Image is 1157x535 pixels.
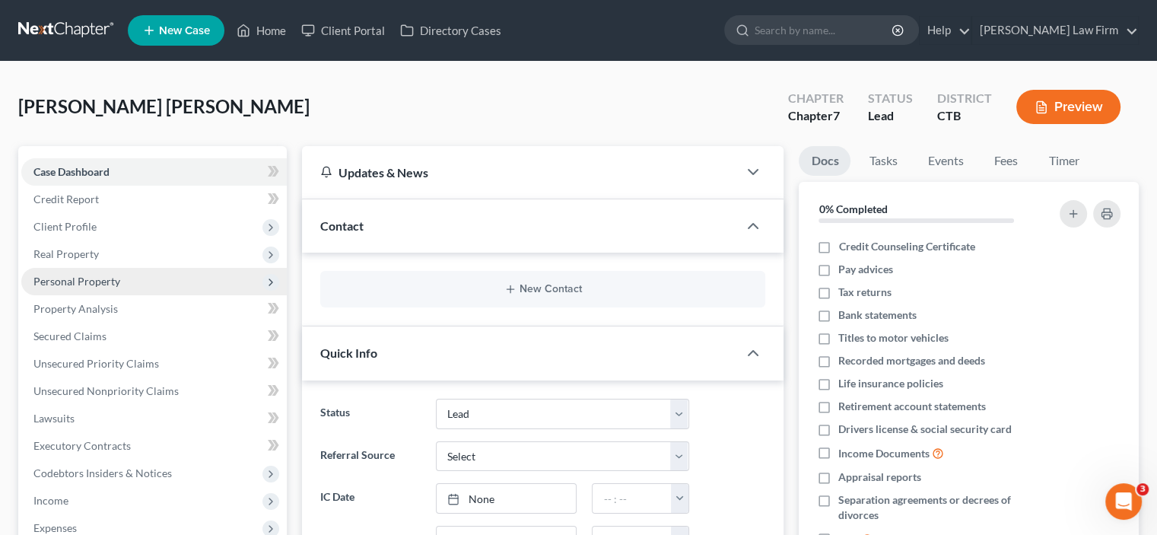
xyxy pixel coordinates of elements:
input: -- : -- [593,484,672,513]
div: Chapter [788,107,844,125]
div: Chapter [788,90,844,107]
span: Lawsuits [33,412,75,425]
a: Lawsuits [21,405,287,432]
a: Timer [1036,146,1091,176]
strong: 0% Completed [818,202,887,215]
span: 3 [1136,483,1149,495]
span: [PERSON_NAME] [PERSON_NAME] [18,95,310,117]
span: Titles to motor vehicles [838,330,949,346]
a: Secured Claims [21,323,287,350]
span: Drivers license & social security card [838,422,1012,437]
button: Preview [1016,90,1120,124]
span: Separation agreements or decrees of divorces [838,492,1041,523]
a: Fees [981,146,1030,176]
span: Recorded mortgages and deeds [838,353,985,368]
a: Property Analysis [21,295,287,323]
button: New Contact [332,283,753,295]
div: Lead [868,107,913,125]
div: Updates & News [320,164,720,180]
span: Retirement account statements [838,399,986,414]
span: Unsecured Priority Claims [33,357,159,370]
a: Executory Contracts [21,432,287,460]
span: Pay advices [838,262,893,277]
span: Case Dashboard [33,165,110,178]
span: Income Documents [838,446,930,461]
span: Client Profile [33,220,97,233]
div: Status [868,90,913,107]
span: Real Property [33,247,99,260]
label: Referral Source [313,441,428,472]
a: Home [229,17,294,44]
div: CTB [937,107,992,125]
a: Credit Report [21,186,287,213]
span: Contact [320,218,364,233]
span: New Case [159,25,210,37]
span: Credit Report [33,193,99,205]
span: Codebtors Insiders & Notices [33,467,172,479]
a: [PERSON_NAME] Law Firm [972,17,1138,44]
span: Tax returns [838,285,892,300]
a: None [437,484,577,513]
span: Executory Contracts [33,439,131,452]
label: IC Date [313,483,428,514]
span: Property Analysis [33,302,118,315]
iframe: Intercom live chat [1105,483,1142,520]
span: Quick Info [320,346,377,360]
span: Life insurance policies [838,376,943,391]
input: Search by name... [755,16,894,44]
span: Appraisal reports [838,470,921,485]
a: Docs [799,146,850,176]
a: Help [920,17,971,44]
span: Personal Property [33,275,120,288]
a: Unsecured Nonpriority Claims [21,377,287,405]
span: Expenses [33,521,77,534]
span: Bank statements [838,307,917,323]
a: Client Portal [294,17,393,44]
a: Tasks [857,146,909,176]
a: Unsecured Priority Claims [21,350,287,377]
div: District [937,90,992,107]
a: Directory Cases [393,17,509,44]
a: Events [915,146,975,176]
span: Income [33,494,68,507]
span: Credit Counseling Certificate [838,239,974,254]
label: Status [313,399,428,429]
span: Secured Claims [33,330,106,342]
span: Unsecured Nonpriority Claims [33,384,179,397]
a: Case Dashboard [21,158,287,186]
span: 7 [833,108,840,123]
